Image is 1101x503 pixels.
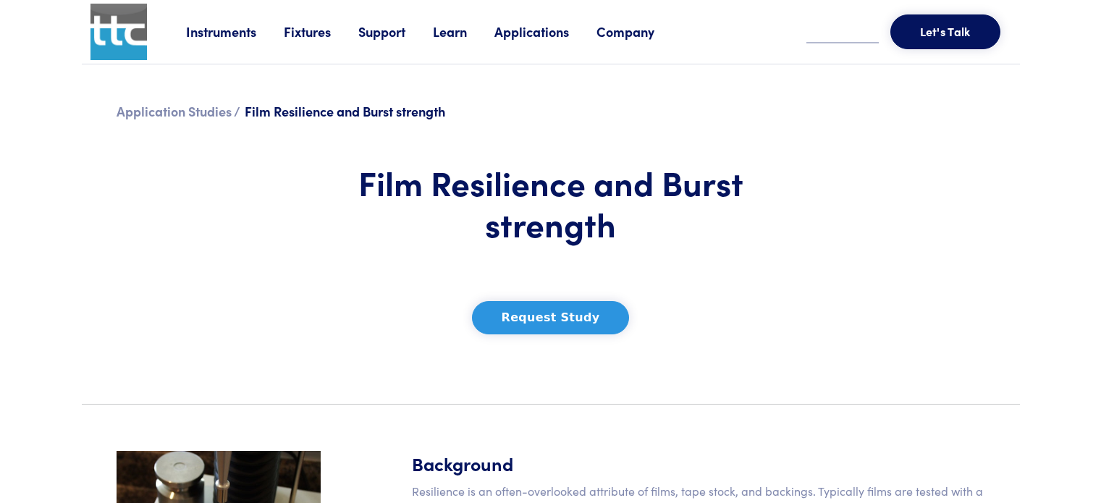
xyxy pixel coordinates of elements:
button: Let's Talk [890,14,1000,49]
a: Application Studies / [117,102,240,120]
a: Instruments [186,22,284,41]
h1: Film Resilience and Burst strength [338,161,764,245]
a: Support [358,22,433,41]
a: Fixtures [284,22,358,41]
a: Company [596,22,682,41]
a: Applications [494,22,596,41]
a: Learn [433,22,494,41]
h5: Background [412,451,985,476]
img: ttc_logo_1x1_v1.0.png [90,4,147,60]
button: Request Study [472,301,630,334]
span: Film Resilience and Burst strength [245,102,445,120]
